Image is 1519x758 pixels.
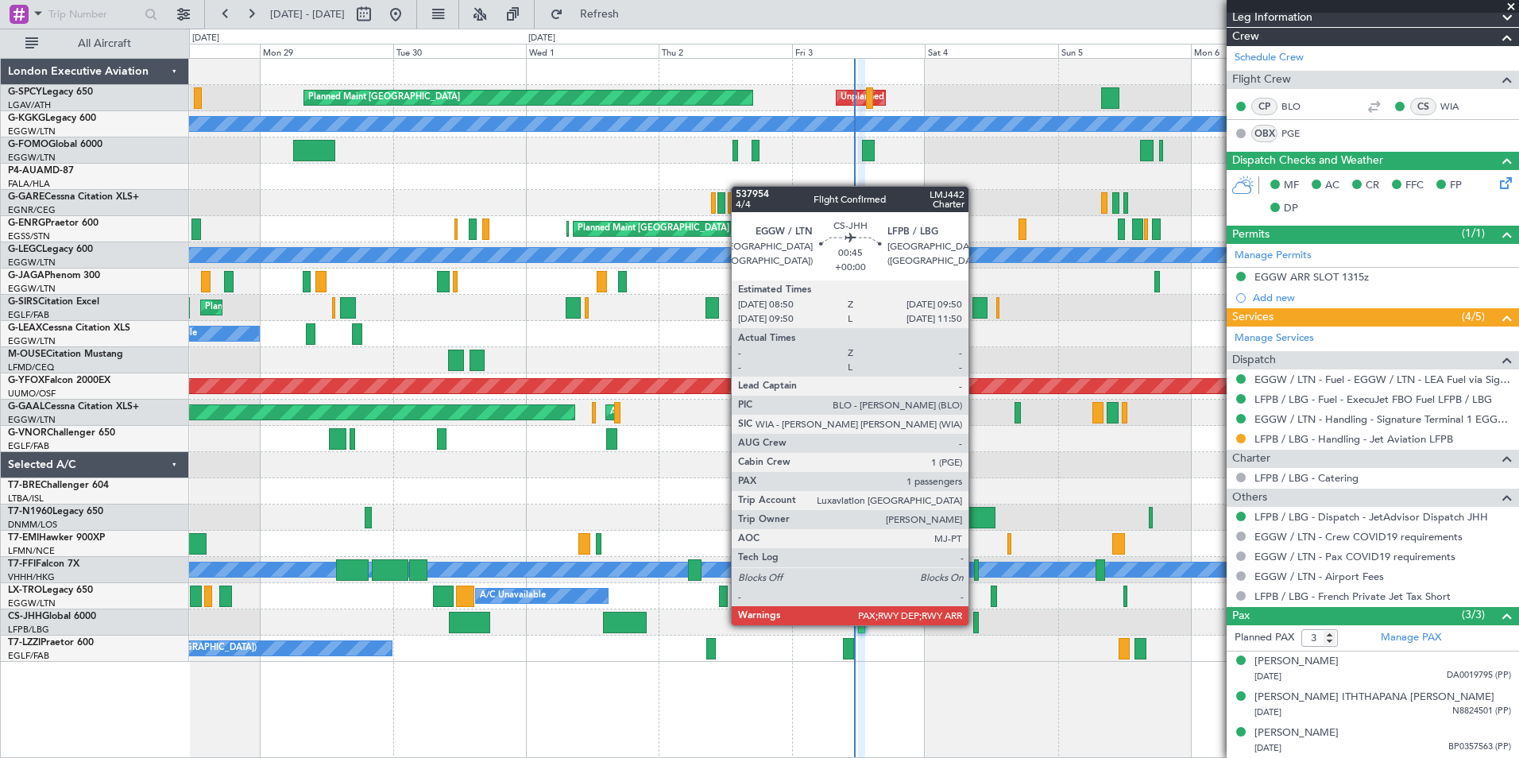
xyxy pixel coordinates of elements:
a: DNMM/LOS [8,519,57,531]
span: MF [1284,178,1299,194]
span: T7-EMI [8,533,39,543]
a: LFMN/NCE [8,545,55,557]
span: DP [1284,201,1298,217]
span: (1/1) [1462,225,1485,242]
span: T7-BRE [8,481,41,490]
span: G-KGKG [8,114,45,123]
div: [PERSON_NAME] [1254,654,1339,670]
a: G-SIRSCitation Excel [8,297,99,307]
span: Dispatch Checks and Weather [1232,152,1383,170]
a: T7-FFIFalcon 7X [8,559,79,569]
input: Trip Number [48,2,140,26]
a: T7-LZZIPraetor 600 [8,638,94,648]
span: CS-JHH [8,612,42,621]
span: [DATE] [1254,671,1281,683]
a: EGLF/FAB [8,440,49,452]
span: CR [1366,178,1379,194]
span: LX-TRO [8,586,42,595]
a: G-VNORChallenger 650 [8,428,115,438]
span: Others [1232,489,1267,507]
a: G-LEGCLegacy 600 [8,245,93,254]
a: G-SPCYLegacy 650 [8,87,93,97]
span: Permits [1232,226,1270,244]
a: G-GAALCessna Citation XLS+ [8,402,139,412]
a: EGGW / LTN - Handling - Signature Terminal 1 EGGW / LTN [1254,412,1511,426]
a: WIA [1440,99,1476,114]
div: Planned Maint [GEOGRAPHIC_DATA] ([GEOGRAPHIC_DATA]) [205,296,455,319]
span: G-LEAX [8,323,42,333]
div: Mon 29 [260,44,392,58]
div: AOG Maint Dusseldorf [610,400,702,424]
a: EGGW / LTN - Airport Fees [1254,570,1384,583]
a: EGGW/LTN [8,152,56,164]
span: Crew [1232,28,1259,46]
span: T7-N1960 [8,507,52,516]
div: [DATE] [528,32,555,45]
a: EGLF/FAB [8,650,49,662]
a: T7-EMIHawker 900XP [8,533,105,543]
a: G-LEAXCessna Citation XLS [8,323,130,333]
button: Refresh [543,2,638,27]
div: Tue 30 [393,44,526,58]
div: Mon 6 [1191,44,1324,58]
a: T7-BREChallenger 604 [8,481,109,490]
span: Charter [1232,450,1270,468]
div: CS [1410,98,1436,115]
div: A/C Unavailable [480,584,546,608]
a: Manage PAX [1381,630,1441,646]
a: FALA/HLA [8,178,50,190]
div: Thu 2 [659,44,791,58]
a: LFPB / LBG - Fuel - ExecuJet FBO Fuel LFPB / LBG [1254,393,1492,406]
span: Services [1232,308,1274,327]
div: Planned Maint [GEOGRAPHIC_DATA] [308,86,460,110]
div: Unplanned Maint [GEOGRAPHIC_DATA] [841,86,1003,110]
div: CP [1251,98,1277,115]
a: G-FOMOGlobal 6000 [8,140,102,149]
a: G-JAGAPhenom 300 [8,271,100,280]
span: (4/5) [1462,308,1485,325]
span: [DATE] [1254,742,1281,754]
span: G-SIRS [8,297,38,307]
span: G-GAAL [8,402,44,412]
span: Refresh [566,9,633,20]
span: N8824501 (PP) [1452,705,1511,718]
span: (3/3) [1462,606,1485,623]
a: EGGW / LTN - Pax COVID19 requirements [1254,550,1455,563]
div: EGGW ARR SLOT 1315z [1254,270,1369,284]
a: VHHH/HKG [8,571,55,583]
label: Planned PAX [1235,630,1294,646]
a: EGGW/LTN [8,598,56,609]
a: LFPB/LBG [8,624,49,636]
div: [PERSON_NAME] ITHTHAPANA [PERSON_NAME] [1254,690,1494,706]
span: M-OUSE [8,350,46,359]
div: Sun 5 [1058,44,1191,58]
span: G-FOMO [8,140,48,149]
a: Manage Services [1235,331,1314,346]
span: G-YFOX [8,376,44,385]
div: Add new [1253,291,1511,304]
span: All Aircraft [41,38,168,49]
a: Manage Permits [1235,248,1312,264]
a: LFPB / LBG - Dispatch - JetAdvisor Dispatch JHH [1254,510,1488,524]
a: EGLF/FAB [8,309,49,321]
span: [DATE] - [DATE] [270,7,345,21]
a: PGE [1281,126,1317,141]
a: LFMD/CEQ [8,362,54,373]
span: Pax [1232,607,1250,625]
span: Flight Crew [1232,71,1291,89]
a: LX-TROLegacy 650 [8,586,93,595]
button: All Aircraft [17,31,172,56]
span: G-VNOR [8,428,47,438]
a: LFPB / LBG - Catering [1254,471,1359,485]
div: [DATE] [192,32,219,45]
a: LTBA/ISL [8,493,44,505]
div: Fri 3 [792,44,925,58]
a: EGNR/CEG [8,204,56,216]
span: Dispatch [1232,351,1276,369]
span: G-LEGC [8,245,42,254]
span: T7-LZZI [8,638,41,648]
div: Sun 28 [127,44,260,58]
a: LFPB / LBG - Handling - Jet Aviation LFPB [1254,432,1453,446]
span: T7-FFI [8,559,36,569]
span: DA0019795 (PP) [1447,669,1511,683]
